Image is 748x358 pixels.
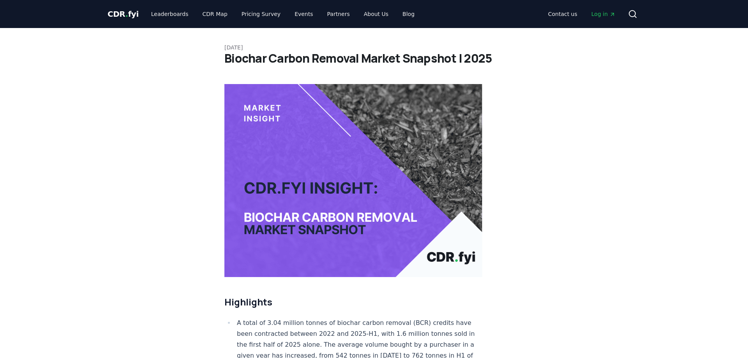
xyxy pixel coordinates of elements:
[108,9,139,19] a: CDR.fyi
[396,7,421,21] a: Blog
[224,296,482,308] h2: Highlights
[224,51,524,65] h1: Biochar Carbon Removal Market Snapshot | 2025
[585,7,622,21] a: Log in
[542,7,584,21] a: Contact us
[224,84,482,277] img: blog post image
[145,7,421,21] nav: Main
[145,7,195,21] a: Leaderboards
[591,10,616,18] span: Log in
[321,7,356,21] a: Partners
[108,9,139,19] span: CDR fyi
[196,7,234,21] a: CDR Map
[542,7,622,21] nav: Main
[358,7,395,21] a: About Us
[288,7,319,21] a: Events
[125,9,128,19] span: .
[224,44,524,51] p: [DATE]
[235,7,287,21] a: Pricing Survey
